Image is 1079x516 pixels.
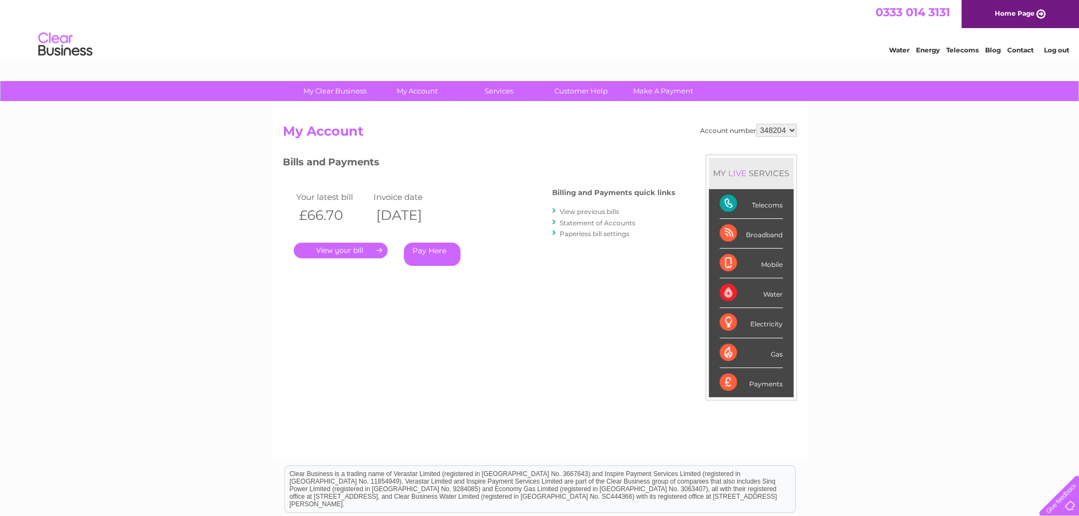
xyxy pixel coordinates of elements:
h2: My Account [283,124,797,144]
td: Invoice date [371,190,449,204]
td: Your latest bill [294,190,371,204]
a: . [294,243,388,258]
a: Make A Payment [619,81,708,101]
a: Statement of Accounts [560,219,635,227]
a: My Clear Business [290,81,379,101]
a: Water [889,46,910,54]
a: Energy [916,46,940,54]
th: [DATE] [371,204,449,226]
div: Payments [720,368,783,397]
div: Electricity [720,308,783,338]
h3: Bills and Payments [283,155,675,173]
a: Services [454,81,544,101]
a: Telecoms [946,46,979,54]
div: Gas [720,338,783,368]
img: logo.png [38,28,93,61]
a: Paperless bill settings [560,230,629,238]
a: Contact [1007,46,1034,54]
th: £66.70 [294,204,371,226]
div: Broadband [720,219,783,249]
a: Log out [1043,46,1069,54]
a: Customer Help [537,81,626,101]
a: 0333 014 3131 [876,5,950,19]
div: MY SERVICES [709,158,793,189]
div: Telecoms [720,189,783,219]
div: Water [720,278,783,308]
div: Mobile [720,249,783,278]
a: View previous bills [560,207,619,216]
a: Pay Here [404,243,460,266]
h4: Billing and Payments quick links [552,189,675,197]
div: Clear Business is a trading name of Verastar Limited (registered in [GEOGRAPHIC_DATA] No. 3667643... [285,6,795,52]
a: My Account [372,81,462,101]
a: Blog [985,46,1001,54]
div: Account number [700,124,797,137]
div: LIVE [726,168,749,178]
